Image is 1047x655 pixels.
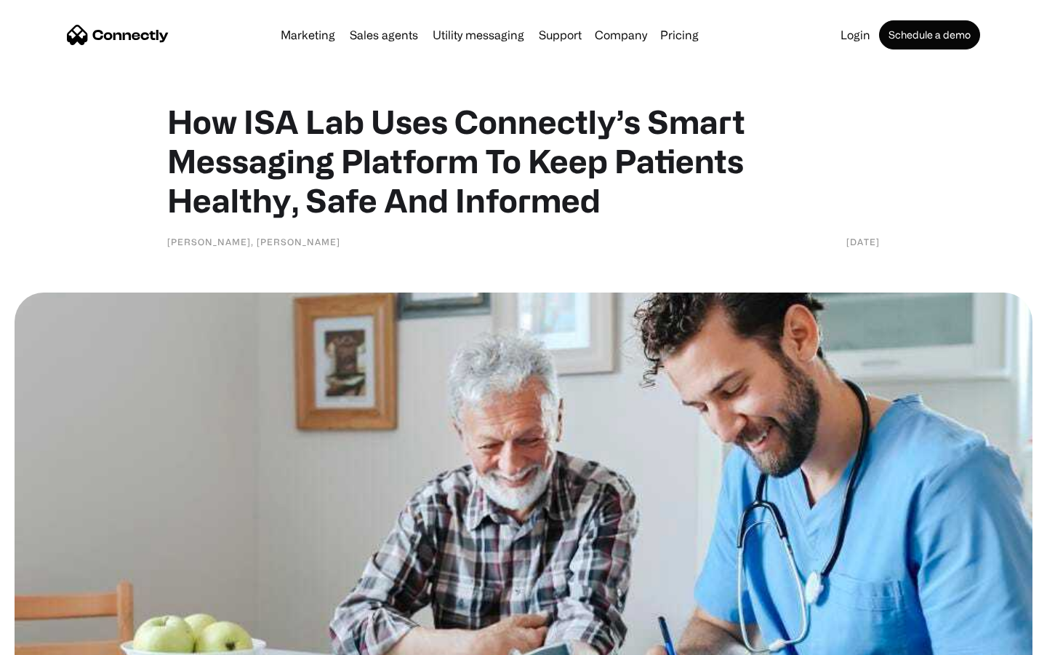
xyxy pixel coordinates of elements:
[590,25,651,45] div: Company
[167,234,340,249] div: [PERSON_NAME], [PERSON_NAME]
[427,29,530,41] a: Utility messaging
[275,29,341,41] a: Marketing
[835,29,876,41] a: Login
[29,630,87,650] ul: Language list
[595,25,647,45] div: Company
[846,234,880,249] div: [DATE]
[15,630,87,650] aside: Language selected: English
[879,20,980,49] a: Schedule a demo
[167,102,880,220] h1: How ISA Lab Uses Connectly’s Smart Messaging Platform To Keep Patients Healthy, Safe And Informed
[654,29,705,41] a: Pricing
[344,29,424,41] a: Sales agents
[67,24,169,46] a: home
[533,29,587,41] a: Support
